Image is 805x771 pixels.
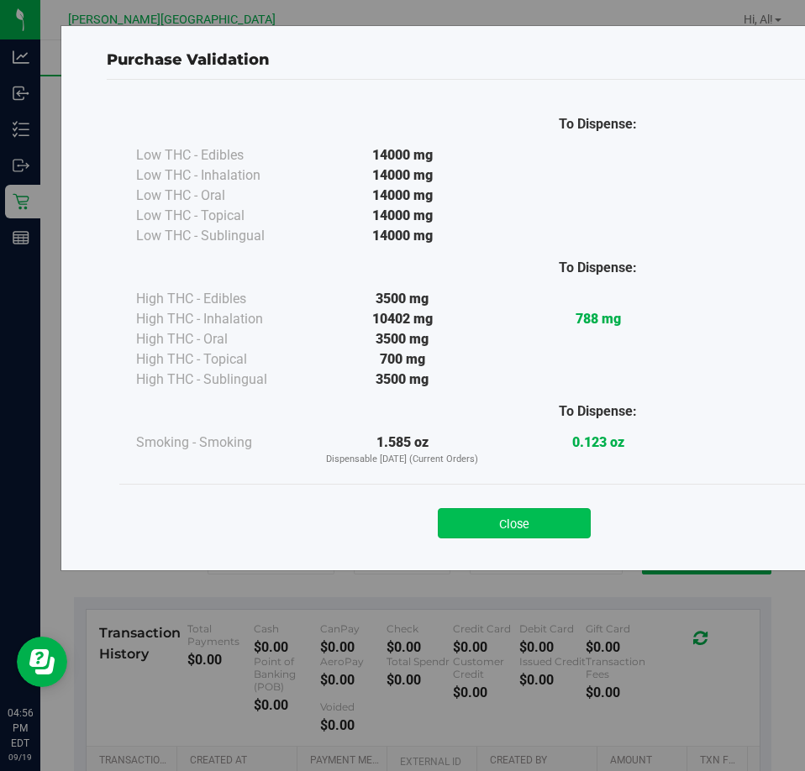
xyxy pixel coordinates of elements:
div: 3500 mg [304,370,500,390]
div: Smoking - Smoking [136,433,304,453]
div: 14000 mg [304,186,500,206]
div: 10402 mg [304,309,500,329]
div: 3500 mg [304,329,500,349]
div: To Dispense: [500,114,696,134]
div: To Dispense: [500,258,696,278]
div: High THC - Topical [136,349,304,370]
div: Low THC - Edibles [136,145,304,165]
div: High THC - Sublingual [136,370,304,390]
span: Purchase Validation [107,50,270,69]
div: Low THC - Topical [136,206,304,226]
div: High THC - Oral [136,329,304,349]
div: 14000 mg [304,145,500,165]
div: 1.585 oz [304,433,500,467]
strong: 788 mg [576,311,621,327]
div: 14000 mg [304,226,500,246]
div: To Dispense: [500,401,696,422]
div: High THC - Inhalation [136,309,304,329]
div: 14000 mg [304,206,500,226]
div: 3500 mg [304,289,500,309]
p: Dispensable [DATE] (Current Orders) [304,453,500,467]
div: 14000 mg [304,165,500,186]
div: High THC - Edibles [136,289,304,309]
div: 700 mg [304,349,500,370]
div: Low THC - Inhalation [136,165,304,186]
button: Close [438,508,591,538]
div: Low THC - Sublingual [136,226,304,246]
iframe: Resource center [17,637,67,687]
strong: 0.123 oz [572,434,624,450]
div: Low THC - Oral [136,186,304,206]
